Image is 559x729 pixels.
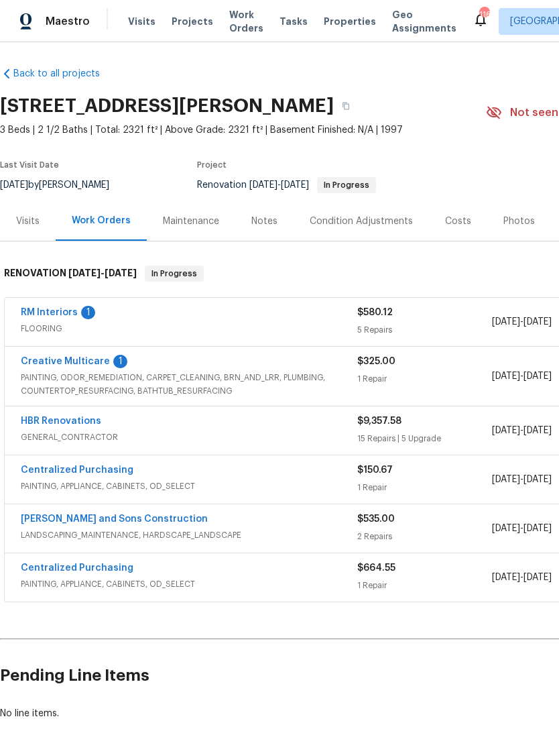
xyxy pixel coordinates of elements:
[357,308,393,317] span: $580.12
[492,315,552,329] span: -
[523,317,552,327] span: [DATE]
[72,214,131,227] div: Work Orders
[479,8,489,21] div: 116
[318,181,375,189] span: In Progress
[324,15,376,28] span: Properties
[492,317,520,327] span: [DATE]
[21,308,78,317] a: RM Interiors
[21,563,133,573] a: Centralized Purchasing
[4,266,137,282] h6: RENOVATION
[68,268,137,278] span: -
[357,563,395,573] span: $664.55
[249,180,309,190] span: -
[21,431,357,444] span: GENERAL_CONTRACTOR
[492,372,520,381] span: [DATE]
[229,8,263,35] span: Work Orders
[279,17,308,26] span: Tasks
[21,528,357,542] span: LANDSCAPING_MAINTENANCE, HARDSCAPE_LANDSCAPE
[492,426,520,435] span: [DATE]
[21,371,357,398] span: PAINTING, ODOR_REMEDIATION, CARPET_CLEANING, BRN_AND_LRR, PLUMBING, COUNTERTOP_RESURFACING, BATHT...
[113,355,127,368] div: 1
[251,215,277,228] div: Notes
[281,180,309,190] span: [DATE]
[105,268,137,278] span: [DATE]
[21,416,101,426] a: HBR Renovations
[21,514,208,524] a: [PERSON_NAME] and Sons Construction
[21,322,357,335] span: FLOORING
[492,424,552,437] span: -
[357,416,401,426] span: $9,357.58
[357,357,395,366] span: $325.00
[21,577,357,591] span: PAINTING, APPLIANCE, CABINETS, OD_SELECT
[357,372,492,386] div: 1 Repair
[523,573,552,582] span: [DATE]
[357,323,492,337] div: 5 Repairs
[445,215,471,228] div: Costs
[357,530,492,543] div: 2 Repairs
[492,571,552,584] span: -
[492,473,552,486] span: -
[68,268,101,278] span: [DATE]
[146,267,202,280] span: In Progress
[492,573,520,582] span: [DATE]
[197,161,227,169] span: Project
[172,15,213,28] span: Projects
[46,15,90,28] span: Maestro
[21,480,357,493] span: PAINTING, APPLIANCE, CABINETS, OD_SELECT
[357,432,492,445] div: 15 Repairs | 5 Upgrade
[523,475,552,484] span: [DATE]
[334,94,358,118] button: Copy Address
[21,465,133,475] a: Centralized Purchasing
[503,215,535,228] div: Photos
[357,579,492,592] div: 1 Repair
[492,524,520,533] span: [DATE]
[81,306,95,319] div: 1
[492,522,552,535] span: -
[392,8,456,35] span: Geo Assignments
[357,465,393,475] span: $150.67
[310,215,413,228] div: Condition Adjustments
[21,357,110,366] a: Creative Multicare
[357,481,492,494] div: 1 Repair
[197,180,376,190] span: Renovation
[492,475,520,484] span: [DATE]
[163,215,219,228] div: Maintenance
[16,215,40,228] div: Visits
[357,514,395,524] span: $535.00
[523,372,552,381] span: [DATE]
[492,370,552,383] span: -
[249,180,277,190] span: [DATE]
[128,15,156,28] span: Visits
[523,524,552,533] span: [DATE]
[523,426,552,435] span: [DATE]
